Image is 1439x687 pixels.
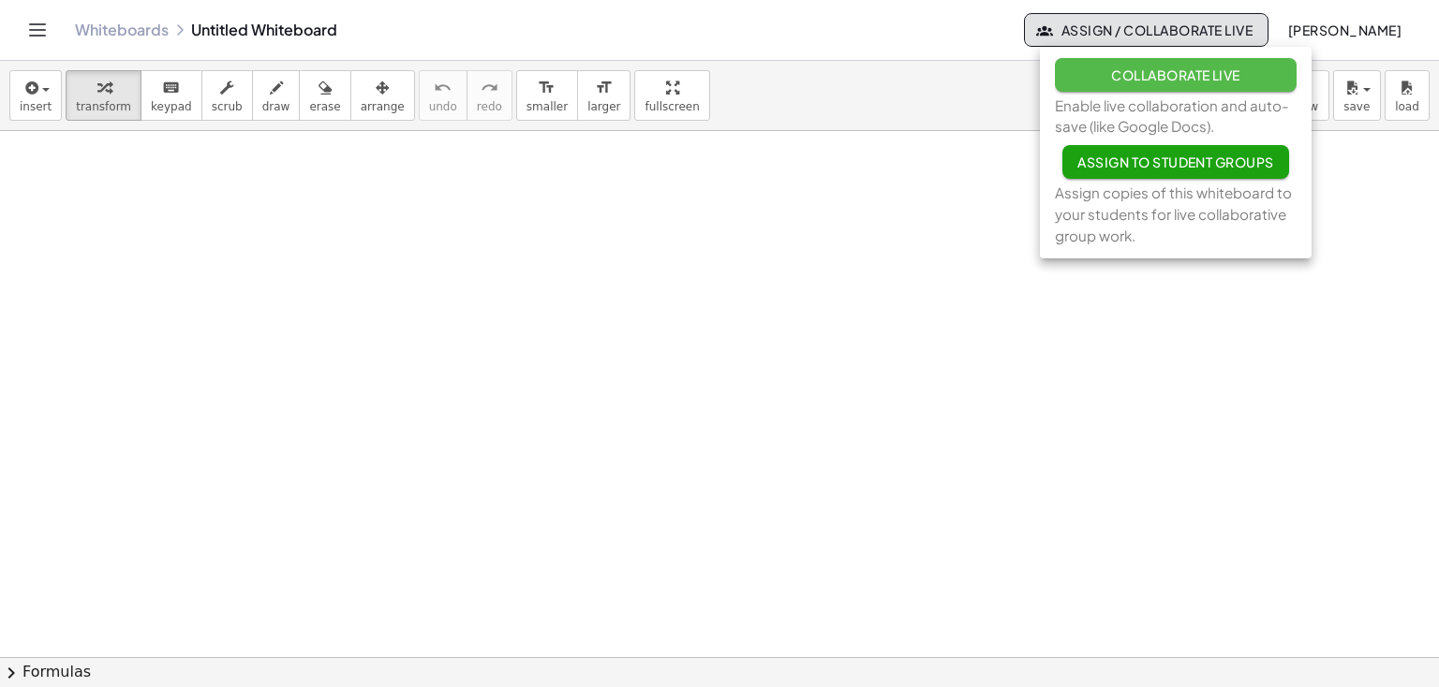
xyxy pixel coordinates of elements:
span: arrange [361,100,405,113]
span: new [1295,100,1318,113]
a: Whiteboards [75,21,169,39]
button: Assign to Student Groups [1062,145,1289,179]
span: keypad [151,100,192,113]
div: Enable live collaboration and auto-save (like Google Docs). [1055,95,1297,139]
button: save [1333,70,1381,121]
button: Toggle navigation [22,15,52,45]
span: redo [477,100,502,113]
button: draw [252,70,301,121]
button: load [1385,70,1430,121]
button: fullscreen [634,70,709,121]
span: fullscreen [645,100,699,113]
i: keyboard [162,77,180,99]
button: insert [9,70,62,121]
button: arrange [350,70,415,121]
button: format_sizelarger [577,70,630,121]
button: keyboardkeypad [141,70,202,121]
span: larger [587,100,620,113]
button: scrub [201,70,253,121]
button: transform [66,70,141,121]
i: format_size [538,77,556,99]
button: Assign / Collaborate Live [1024,13,1268,47]
span: scrub [212,100,243,113]
span: [PERSON_NAME] [1287,22,1402,38]
span: save [1343,100,1370,113]
i: format_size [595,77,613,99]
span: insert [20,100,52,113]
button: [PERSON_NAME] [1272,13,1417,47]
button: undoundo [419,70,467,121]
span: Collaborate Live [1111,66,1240,83]
span: Assign / Collaborate Live [1040,22,1253,38]
span: erase [309,100,340,113]
button: erase [299,70,350,121]
i: redo [481,77,498,99]
span: load [1395,100,1419,113]
div: Assign copies of this whiteboard to your students for live collaborative group work. [1055,183,1297,246]
span: undo [429,100,457,113]
span: smaller [527,100,568,113]
span: transform [76,100,131,113]
span: Assign to Student Groups [1077,153,1274,170]
button: Collaborate Live [1055,58,1297,92]
button: redoredo [467,70,512,121]
button: format_sizesmaller [516,70,578,121]
i: undo [434,77,452,99]
span: draw [262,100,290,113]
